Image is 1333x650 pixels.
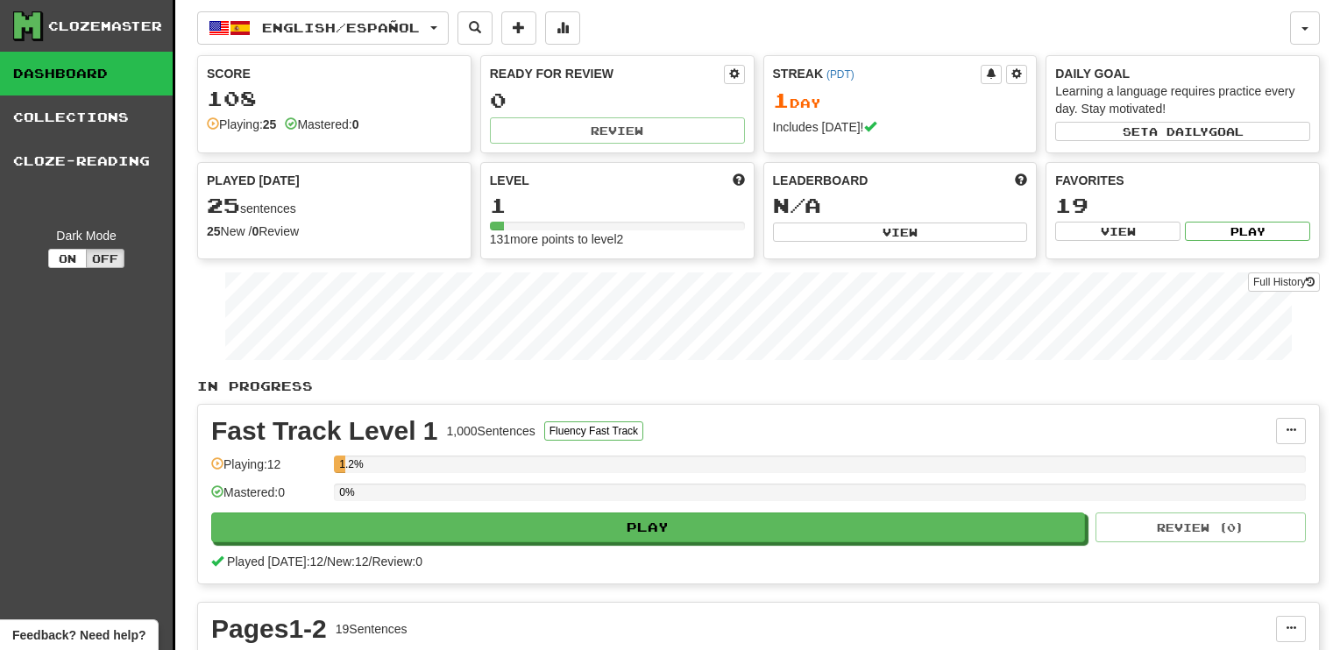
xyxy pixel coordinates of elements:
span: This week in points, UTC [1015,172,1027,189]
div: 1.2% [339,456,345,473]
div: Includes [DATE]! [773,118,1028,136]
button: View [1055,222,1181,241]
button: Review (0) [1095,512,1306,542]
div: Playing: [207,116,276,133]
strong: 25 [263,117,277,131]
button: Fluency Fast Track [544,421,643,441]
span: Played [DATE] [207,172,300,189]
strong: 25 [207,224,221,238]
span: N/A [773,193,821,217]
div: Playing: 12 [211,456,325,484]
div: Streak [773,65,982,82]
div: 1 [490,194,745,216]
button: Off [86,249,124,268]
button: Add sentence to collection [501,11,536,45]
span: Score more points to level up [733,172,745,189]
div: Daily Goal [1055,65,1310,82]
span: a daily [1149,125,1209,138]
div: 1,000 Sentences [447,422,535,440]
button: Play [211,512,1085,542]
div: New / Review [207,223,462,240]
div: Day [773,89,1028,112]
button: On [48,249,87,268]
div: sentences [207,194,462,217]
div: Clozemaster [48,18,162,35]
div: Pages1-2 [211,616,327,642]
span: 1 [773,88,790,112]
div: 19 Sentences [336,620,408,638]
span: Open feedback widget [12,626,145,644]
div: Ready for Review [490,65,724,82]
div: Mastered: [285,116,358,133]
button: Review [490,117,745,144]
span: Review: 0 [372,555,422,569]
a: (PDT) [826,68,854,81]
button: View [773,223,1028,242]
div: 0 [490,89,745,111]
span: Leaderboard [773,172,869,189]
div: Dark Mode [13,227,160,244]
span: Level [490,172,529,189]
span: English / Español [262,20,420,35]
span: Played [DATE]: 12 [227,555,323,569]
button: English/Español [197,11,449,45]
div: Learning a language requires practice every day. Stay motivated! [1055,82,1310,117]
div: Favorites [1055,172,1310,189]
button: More stats [545,11,580,45]
button: Seta dailygoal [1055,122,1310,141]
div: 131 more points to level 2 [490,230,745,248]
strong: 0 [252,224,259,238]
div: Mastered: 0 [211,484,325,512]
span: New: 12 [327,555,368,569]
button: Search sentences [457,11,493,45]
span: / [323,555,327,569]
strong: 0 [352,117,359,131]
span: 25 [207,193,240,217]
span: / [369,555,372,569]
div: Score [207,65,462,82]
div: 108 [207,88,462,110]
p: In Progress [197,378,1320,395]
div: 19 [1055,194,1310,216]
a: Full History [1248,272,1320,292]
div: Fast Track Level 1 [211,418,438,444]
button: Play [1185,222,1310,241]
